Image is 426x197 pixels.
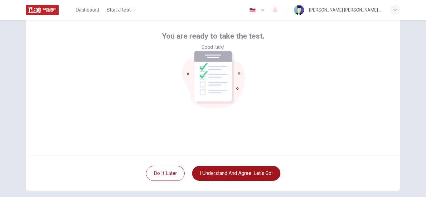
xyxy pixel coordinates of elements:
[294,5,304,15] img: Profile picture
[75,6,99,14] span: Dashboard
[192,166,280,181] button: I understand and agree. Let’s go!
[26,4,59,16] img: ILAC logo
[104,4,139,16] button: Start a test
[73,4,102,16] button: Dashboard
[249,8,256,12] img: en
[201,44,225,51] span: Good luck!
[26,4,73,16] a: ILAC logo
[162,31,264,41] span: You are ready to take the test.
[309,6,383,14] div: [PERSON_NAME] [PERSON_NAME] dos [PERSON_NAME]
[107,6,131,14] span: Start a test
[146,166,185,181] button: Do it later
